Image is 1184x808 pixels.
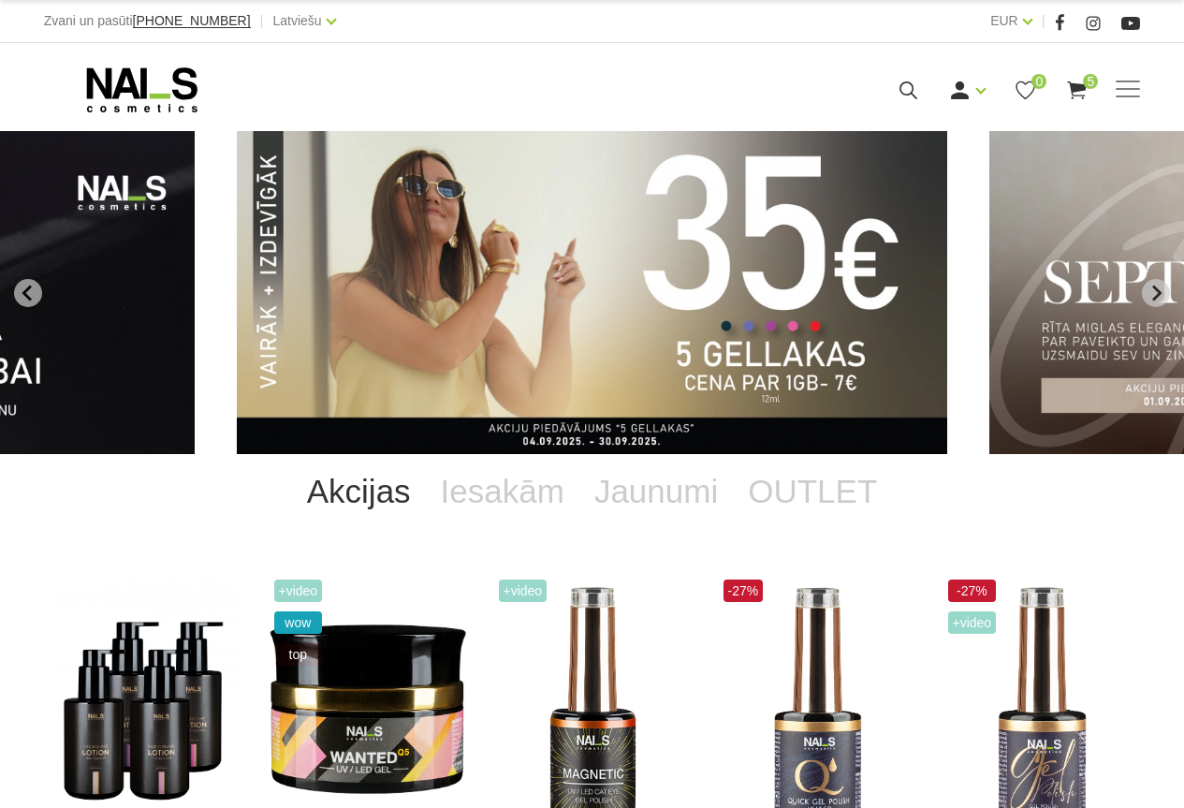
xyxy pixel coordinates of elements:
a: EUR [990,9,1018,32]
a: OUTLET [733,454,892,529]
span: | [260,9,264,33]
span: 0 [1031,74,1046,89]
span: 5 [1083,74,1098,89]
button: Go to last slide [14,279,42,307]
span: | [1042,9,1045,33]
span: +Video [274,580,323,602]
a: Akcijas [292,454,426,529]
a: Iesakām [426,454,579,529]
span: [PHONE_NUMBER] [133,13,251,28]
a: Jaunumi [579,454,733,529]
span: -27% [724,580,764,602]
span: +Video [948,611,997,634]
button: Next slide [1142,279,1170,307]
span: wow [274,611,323,634]
a: 0 [1014,79,1037,102]
span: +Video [499,580,548,602]
div: Zvani un pasūti [44,9,251,33]
a: [PHONE_NUMBER] [133,14,251,28]
li: 1 of 12 [237,131,947,454]
a: 5 [1065,79,1089,102]
span: top [274,643,323,666]
a: Latviešu [273,9,322,32]
span: -27% [948,580,997,602]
